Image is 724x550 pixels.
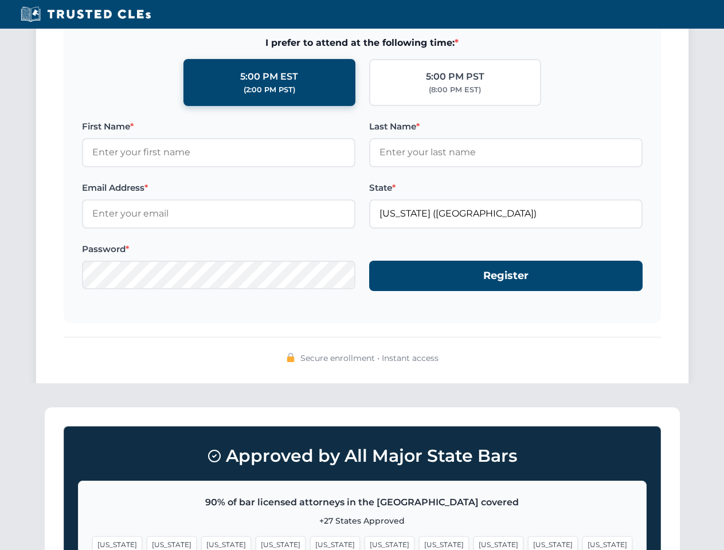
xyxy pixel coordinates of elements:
[369,138,643,167] input: Enter your last name
[369,261,643,291] button: Register
[426,69,484,84] div: 5:00 PM PST
[82,120,355,133] label: First Name
[82,199,355,228] input: Enter your email
[17,6,154,23] img: Trusted CLEs
[369,199,643,228] input: Florida (FL)
[369,181,643,195] label: State
[300,352,439,364] span: Secure enrollment • Instant access
[82,138,355,167] input: Enter your first name
[82,242,355,256] label: Password
[244,84,295,96] div: (2:00 PM PST)
[92,495,632,510] p: 90% of bar licensed attorneys in the [GEOGRAPHIC_DATA] covered
[82,181,355,195] label: Email Address
[429,84,481,96] div: (8:00 PM EST)
[92,514,632,527] p: +27 States Approved
[240,69,298,84] div: 5:00 PM EST
[286,353,295,362] img: 🔒
[78,441,647,472] h3: Approved by All Major State Bars
[369,120,643,133] label: Last Name
[82,36,643,50] span: I prefer to attend at the following time:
